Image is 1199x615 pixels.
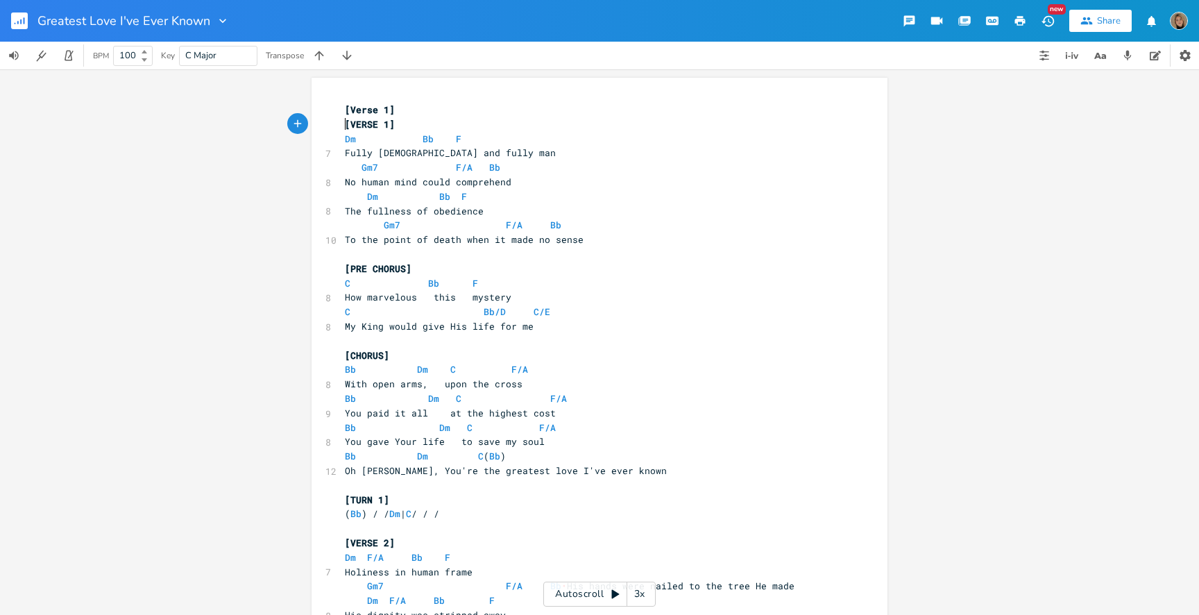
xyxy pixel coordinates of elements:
span: Bb [489,450,500,462]
span: Bb [550,219,561,231]
span: Bb [423,133,434,145]
span: The fullness of obedience [345,205,484,217]
span: Bb [428,277,439,289]
span: F/A [389,594,406,607]
span: Dm [345,551,356,564]
img: Fior Murua [1170,12,1188,30]
span: You gave Your life to save my soul [345,435,545,448]
span: F [473,277,478,289]
div: Transpose [266,51,304,60]
span: Bb [439,190,450,203]
div: 3x [627,582,652,607]
span: [VERSE 1] [345,118,395,130]
span: Bb [550,580,561,592]
span: F/A [539,421,556,434]
span: ( ) [345,450,506,462]
span: C [478,450,484,462]
span: Dm [417,363,428,376]
span: His hands were nailed to the tree He made [345,580,794,592]
span: Bb [345,450,356,462]
span: Dm [367,594,378,607]
div: New [1048,4,1066,15]
span: F [445,551,450,564]
div: BPM [93,52,109,60]
span: With open arms, upon the cross [345,378,522,390]
span: Bb [434,594,445,607]
span: Oh [PERSON_NAME], You're the greatest love I've ever known [345,464,667,477]
span: F/A [456,161,473,174]
span: Dm [439,421,450,434]
span: Dm [367,190,378,203]
span: C Major [185,49,216,62]
span: F/A [367,551,384,564]
span: C [345,305,350,318]
span: Bb [345,392,356,405]
span: F [489,594,495,607]
span: Dm [417,450,428,462]
div: Key [161,51,175,60]
span: No human mind could comprehend [345,176,511,188]
span: You paid it all at the highest cost [345,407,556,419]
div: Autoscroll [543,582,656,607]
span: Dm [389,507,400,520]
span: Gm7 [384,219,400,231]
div: Share [1097,15,1121,27]
span: [TURN 1] [345,494,389,506]
span: \u2028 [561,580,567,592]
span: C [406,507,411,520]
span: Bb [350,507,362,520]
span: Bb [345,363,356,376]
span: Dm [345,133,356,145]
span: F/A [511,363,528,376]
span: Dm [428,392,439,405]
button: New [1034,8,1062,33]
span: Bb [345,421,356,434]
span: How marvelous this mystery [345,291,511,303]
span: C [467,421,473,434]
span: F/A [506,580,522,592]
span: F [461,190,467,203]
span: Bb [411,551,423,564]
span: [Verse 1] [345,103,395,116]
span: Holiness in human frame [345,566,473,578]
span: To the point of death when it made no sense [345,233,584,246]
span: C [450,363,456,376]
span: Gm7 [362,161,378,174]
span: C [456,392,461,405]
span: Bb/D [484,305,506,318]
span: Fully [DEMOGRAPHIC_DATA] and fully man [345,146,556,159]
span: C [345,277,350,289]
span: Gm7 [367,580,384,592]
span: My King would give His life for me [345,320,534,332]
button: Share [1069,10,1132,32]
span: C/E [534,305,550,318]
span: F/A [506,219,522,231]
span: F [456,133,461,145]
span: [PRE CHORUS] [345,262,411,275]
span: F/A [550,392,567,405]
span: [VERSE 2] [345,537,395,549]
span: ( ) / / | / / / [345,507,439,520]
span: [CHORUS] [345,349,389,362]
span: Greatest Love I've Ever Known [37,15,210,27]
span: Bb [489,161,500,174]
